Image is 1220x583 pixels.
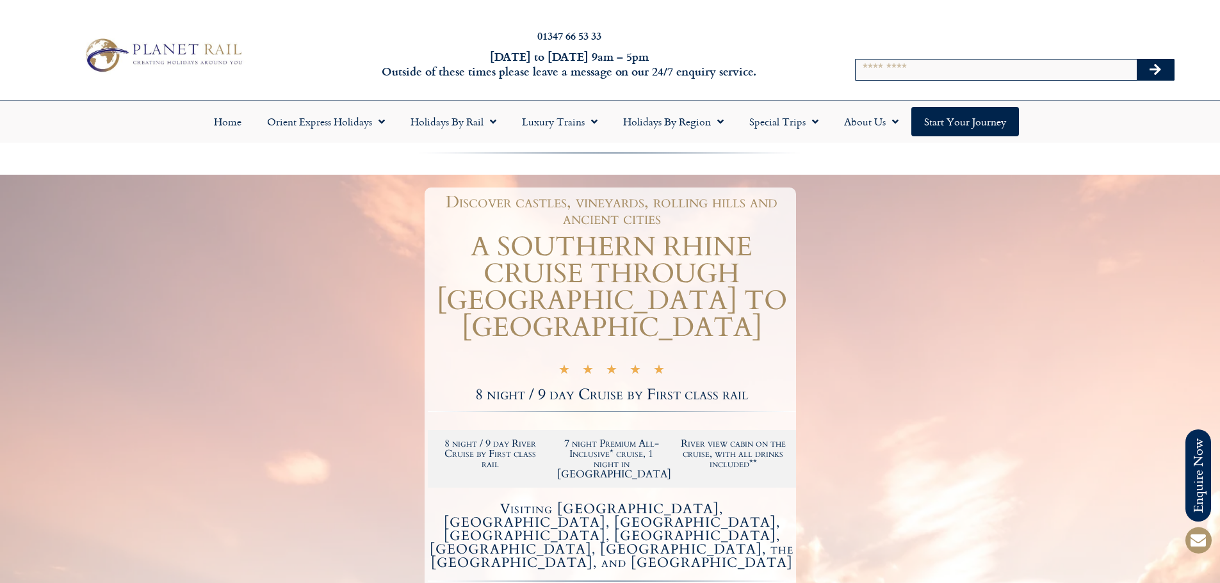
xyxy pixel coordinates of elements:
[630,364,641,379] i: ★
[79,35,247,76] img: Planet Rail Train Holidays Logo
[201,107,254,136] a: Home
[606,364,617,379] i: ★
[329,49,810,79] h6: [DATE] to [DATE] 9am – 5pm Outside of these times please leave a message on our 24/7 enquiry serv...
[254,107,398,136] a: Orient Express Holidays
[434,194,790,227] h1: Discover castles, vineyards, rolling hills and ancient cities
[398,107,509,136] a: Holidays by Rail
[509,107,610,136] a: Luxury Trains
[6,107,1214,136] nav: Menu
[428,387,796,403] h2: 8 night / 9 day Cruise by First class rail
[653,364,665,379] i: ★
[736,107,831,136] a: Special Trips
[436,438,545,469] h2: 8 night / 9 day River Cruise by First class rail
[428,234,796,341] h1: A SOUTHERN RHINE CRUISE THROUGH [GEOGRAPHIC_DATA] TO [GEOGRAPHIC_DATA]
[911,107,1019,136] a: Start your Journey
[557,438,666,479] h2: 7 night Premium All-Inclusive* cruise, 1 night in [GEOGRAPHIC_DATA]
[831,107,911,136] a: About Us
[430,502,794,570] h4: Visiting [GEOGRAPHIC_DATA], [GEOGRAPHIC_DATA], [GEOGRAPHIC_DATA], [GEOGRAPHIC_DATA], [GEOGRAPHIC_...
[1137,60,1174,80] button: Search
[610,107,736,136] a: Holidays by Region
[582,364,594,379] i: ★
[558,362,665,379] div: 5/5
[558,364,570,379] i: ★
[537,28,601,43] a: 01347 66 53 33
[679,438,788,469] h2: River view cabin on the cruise, with all drinks included**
